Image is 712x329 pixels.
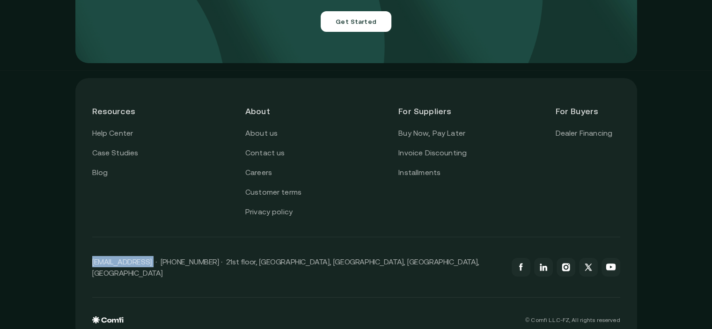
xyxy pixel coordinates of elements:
a: Privacy policy [245,206,293,218]
a: Case Studies [92,147,139,159]
a: Dealer Financing [555,127,612,139]
a: Customer terms [245,186,301,198]
button: Get Started [321,11,391,32]
header: About [245,95,310,127]
a: About us [245,127,278,139]
a: Help Center [92,127,133,139]
img: comfi logo [92,316,124,324]
a: Contact us [245,147,285,159]
header: For Suppliers [398,95,467,127]
header: Resources [92,95,157,127]
a: Installments [398,167,440,179]
p: © Comfi L.L.C-FZ, All rights reserved [525,317,620,323]
a: Buy Now, Pay Later [398,127,465,139]
a: Invoice Discounting [398,147,467,159]
a: Blog [92,167,108,179]
header: For Buyers [555,95,620,127]
a: Careers [245,167,272,179]
p: [EMAIL_ADDRESS] · [PHONE_NUMBER] · 21st floor, [GEOGRAPHIC_DATA], [GEOGRAPHIC_DATA], [GEOGRAPHIC_... [92,256,502,278]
